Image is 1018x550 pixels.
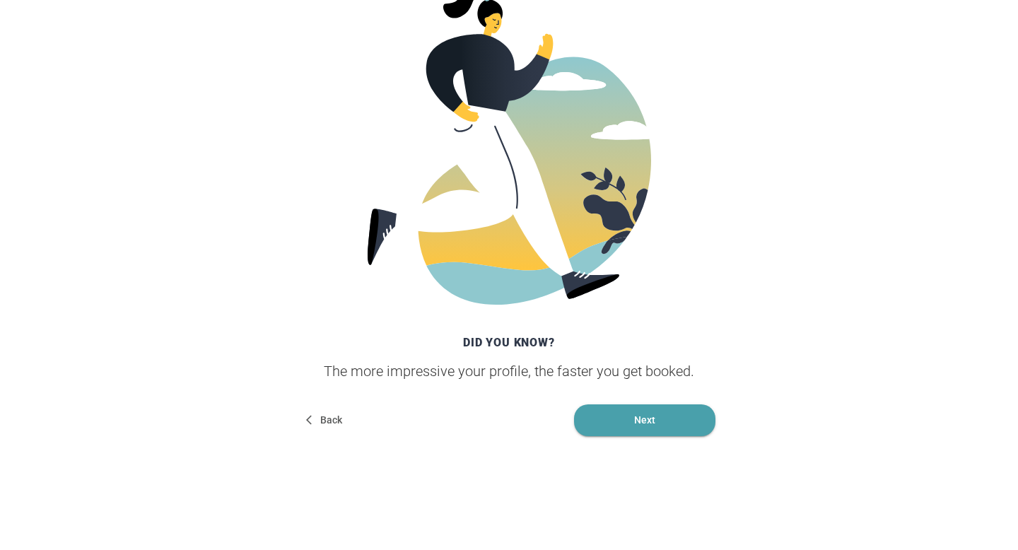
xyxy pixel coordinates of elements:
button: Back [303,404,348,436]
div: Did you know? [297,328,721,356]
button: Next [574,404,715,436]
div: The more impressive your profile, the faster you get booked. [297,362,721,380]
